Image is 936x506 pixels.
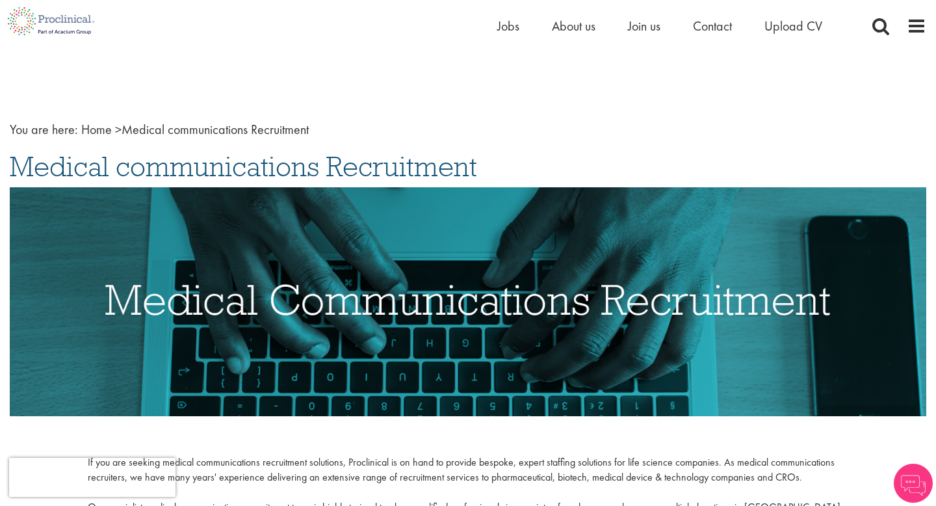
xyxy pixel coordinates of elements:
[552,18,595,34] a: About us
[10,121,78,138] span: You are here:
[693,18,732,34] a: Contact
[894,464,933,503] img: Chatbot
[10,149,477,184] span: Medical communications Recruitment
[81,121,309,138] span: Medical communications Recruitment
[764,18,822,34] a: Upload CV
[115,121,122,138] span: >
[9,458,175,497] iframe: reCAPTCHA
[10,187,926,417] img: Medical Communication Recruitment
[628,18,660,34] a: Join us
[497,18,519,34] a: Jobs
[81,121,112,138] a: breadcrumb link to Home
